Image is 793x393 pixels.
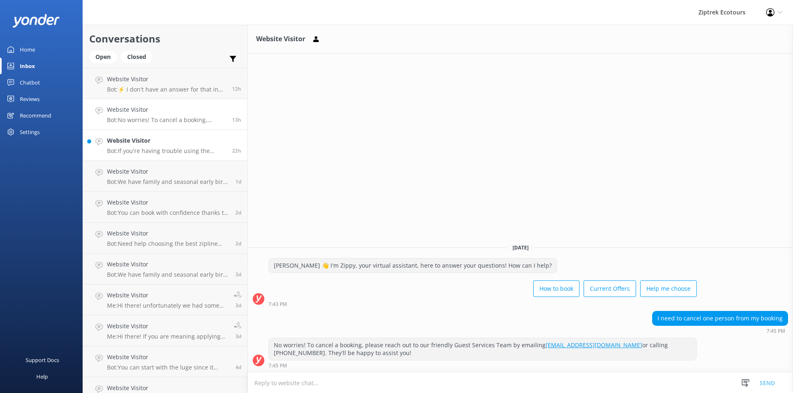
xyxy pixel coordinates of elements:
[107,302,228,309] p: Me: Hi there! unfortunately we had some technical difficulties with our cameras [DATE]. They shou...
[235,240,241,247] span: Oct 01 2025 03:29pm (UTC +13:00) Pacific/Auckland
[107,271,229,278] p: Bot: We have family and seasonal early bird discounts available, which can change throughout the ...
[83,254,247,285] a: Website VisitorBot:We have family and seasonal early bird discounts available, which can change t...
[89,52,121,61] a: Open
[83,192,247,223] a: Website VisitorBot:You can book with confidence thanks to our 24-hour cancellation policy! For gr...
[107,322,228,331] h4: Website Visitor
[107,136,226,145] h4: Website Visitor
[89,31,241,47] h2: Conversations
[12,14,60,28] img: yonder-white-logo.png
[20,74,40,91] div: Chatbot
[107,178,229,186] p: Bot: We have family and seasonal early bird discounts available! These offers change throughout t...
[83,161,247,192] a: Website VisitorBot:We have family and seasonal early bird discounts available! These offers chang...
[20,107,51,124] div: Recommend
[235,178,241,185] span: Oct 02 2025 03:37pm (UTC +13:00) Pacific/Auckland
[235,209,241,216] span: Oct 02 2025 05:55am (UTC +13:00) Pacific/Auckland
[235,271,241,278] span: Sep 30 2025 04:44pm (UTC +13:00) Pacific/Auckland
[20,41,35,58] div: Home
[107,333,228,340] p: Me: Hi there! If you are meaning applying for a role at Ziptrek, all of our current job openings ...
[107,209,229,217] p: Bot: You can book with confidence thanks to our 24-hour cancellation policy! For groups under 10,...
[121,52,157,61] a: Closed
[546,341,642,349] a: [EMAIL_ADDRESS][DOMAIN_NAME]
[20,91,40,107] div: Reviews
[235,364,241,371] span: Sep 30 2025 01:52am (UTC +13:00) Pacific/Auckland
[83,346,247,377] a: Website VisitorBot:You can start with the luge since it begins and ends at the top of the Skyline...
[652,328,788,334] div: Oct 03 2025 07:45pm (UTC +13:00) Pacific/Auckland
[268,363,287,368] strong: 7:45 PM
[107,105,226,114] h4: Website Visitor
[107,353,229,362] h4: Website Visitor
[107,147,226,155] p: Bot: If you're having trouble using the PREBOOK15 offer online, please reach out to us by emailin...
[83,223,247,254] a: Website VisitorBot:Need help choosing the best zipline adventure? Take our quiz at [URL][DOMAIN_N...
[107,167,229,176] h4: Website Visitor
[107,291,228,300] h4: Website Visitor
[653,311,788,325] div: I need to cancel one person from my booking
[83,315,247,346] a: Website VisitorMe:Hi there! If you are meaning applying for a role at Ziptrek, all of our current...
[268,302,287,307] strong: 7:43 PM
[107,75,226,84] h4: Website Visitor
[83,68,247,99] a: Website VisitorBot:⚡ I don't have an answer for that in my knowledge base. Please try and rephras...
[107,240,229,247] p: Bot: Need help choosing the best zipline adventure? Take our quiz at [URL][DOMAIN_NAME].
[107,198,229,207] h4: Website Visitor
[269,338,696,360] div: No worries! To cancel a booking, please reach out to our friendly Guest Services Team by emailing...
[107,116,226,124] p: Bot: No worries! To cancel a booking, please reach out to our friendly Guest Services Team by ema...
[26,352,59,368] div: Support Docs
[107,384,229,393] h4: Website Visitor
[767,329,785,334] strong: 7:45 PM
[83,130,247,161] a: Website VisitorBot:If you're having trouble using the PREBOOK15 offer online, please reach out to...
[107,229,229,238] h4: Website Visitor
[89,51,117,63] div: Open
[20,124,40,140] div: Settings
[107,86,226,93] p: Bot: ⚡ I don't have an answer for that in my knowledge base. Please try and rephrase your questio...
[36,368,48,385] div: Help
[508,244,534,251] span: [DATE]
[121,51,152,63] div: Closed
[107,260,229,269] h4: Website Visitor
[20,58,35,74] div: Inbox
[235,333,241,340] span: Sep 30 2025 10:29am (UTC +13:00) Pacific/Auckland
[640,280,697,297] button: Help me choose
[232,147,241,154] span: Oct 03 2025 09:56am (UTC +13:00) Pacific/Auckland
[584,280,636,297] button: Current Offers
[268,301,697,307] div: Oct 03 2025 07:43pm (UTC +13:00) Pacific/Auckland
[235,302,241,309] span: Sep 30 2025 11:46am (UTC +13:00) Pacific/Auckland
[107,364,229,371] p: Bot: You can start with the luge since it begins and ends at the top of the Skyline gondola. Afte...
[533,280,579,297] button: How to book
[268,362,697,368] div: Oct 03 2025 07:45pm (UTC +13:00) Pacific/Auckland
[269,259,557,273] div: [PERSON_NAME] 👋 I'm Zippy, your virtual assistant, here to answer your questions! How can I help?
[232,85,241,92] span: Oct 03 2025 08:23pm (UTC +13:00) Pacific/Auckland
[83,99,247,130] a: Website VisitorBot:No worries! To cancel a booking, please reach out to our friendly Guest Servic...
[256,34,305,45] h3: Website Visitor
[232,116,241,123] span: Oct 03 2025 07:45pm (UTC +13:00) Pacific/Auckland
[83,285,247,315] a: Website VisitorMe:Hi there! unfortunately we had some technical difficulties with our cameras [DA...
